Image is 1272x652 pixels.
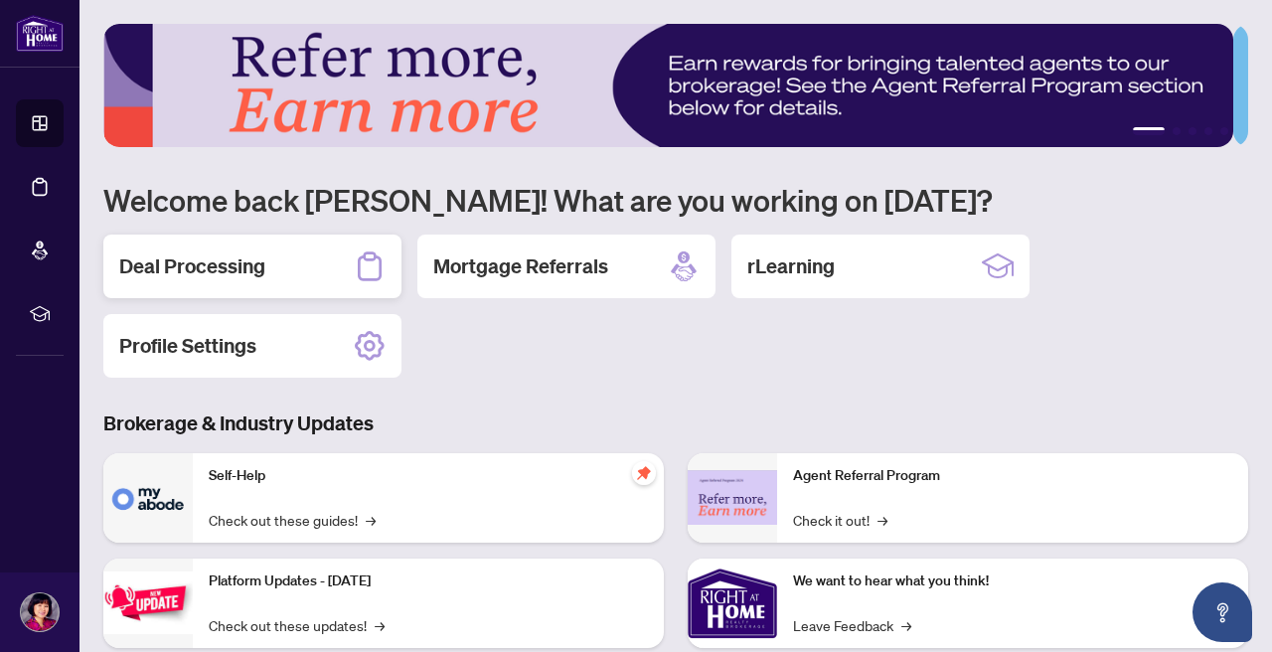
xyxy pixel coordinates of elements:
[119,252,265,280] h2: Deal Processing
[103,409,1248,437] h3: Brokerage & Industry Updates
[103,181,1248,219] h1: Welcome back [PERSON_NAME]! What are you working on [DATE]?
[119,332,256,360] h2: Profile Settings
[366,509,376,531] span: →
[1173,127,1181,135] button: 2
[688,470,777,525] img: Agent Referral Program
[688,559,777,648] img: We want to hear what you think!
[793,465,1232,487] p: Agent Referral Program
[793,570,1232,592] p: We want to hear what you think!
[747,252,835,280] h2: rLearning
[901,614,911,636] span: →
[209,570,648,592] p: Platform Updates - [DATE]
[103,453,193,543] img: Self-Help
[21,593,59,631] img: Profile Icon
[877,509,887,531] span: →
[793,509,887,531] a: Check it out!→
[1220,127,1228,135] button: 5
[103,571,193,634] img: Platform Updates - July 21, 2025
[209,465,648,487] p: Self-Help
[16,15,64,52] img: logo
[1204,127,1212,135] button: 4
[793,614,911,636] a: Leave Feedback→
[209,614,385,636] a: Check out these updates!→
[1192,582,1252,642] button: Open asap
[433,252,608,280] h2: Mortgage Referrals
[375,614,385,636] span: →
[1133,127,1165,135] button: 1
[1189,127,1196,135] button: 3
[209,509,376,531] a: Check out these guides!→
[632,461,656,485] span: pushpin
[103,24,1233,147] img: Slide 0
